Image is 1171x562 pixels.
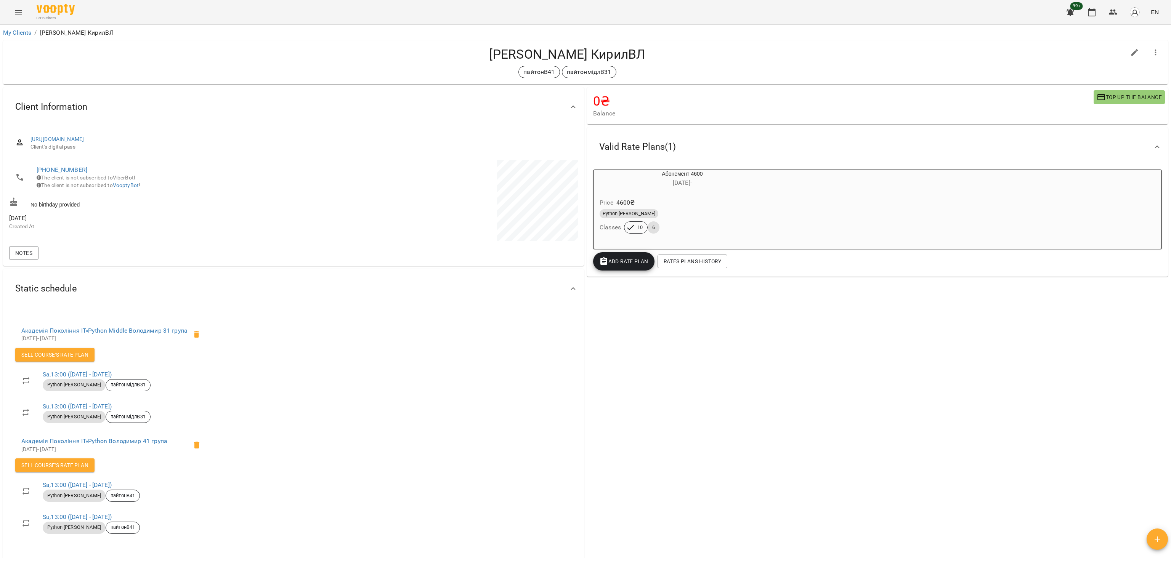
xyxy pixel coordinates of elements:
[43,513,112,520] a: Su,13:00 ([DATE] - [DATE])
[106,411,151,423] div: пайтонмідлВ31
[3,29,31,36] a: My Clients
[21,327,188,334] a: Академія Покоління ІТ»Python Middle Володимир 31 група
[523,67,555,77] p: пайтонВ41
[40,28,114,37] p: [PERSON_NAME] КирилВЛ
[106,492,140,499] span: пайтонВ41
[1070,2,1083,10] span: 99+
[1151,8,1159,16] span: EN
[599,141,676,153] span: Valid Rate Plans ( 1 )
[9,214,292,223] span: [DATE]
[188,325,206,344] span: Delete the client from the group пайтонмідлВ31 of the course Python Middle Володимир 31 група?
[106,524,140,531] span: пайтонВ41
[562,66,616,78] div: пайтонмідлВ31
[658,255,727,268] button: Rates Plans History
[43,481,112,488] a: Sa,13:00 ([DATE] - [DATE])
[9,3,27,21] button: Menu
[648,224,659,231] span: 6
[21,446,188,453] p: [DATE] - [DATE]
[567,67,611,77] p: пайтонмідлВ31
[15,458,95,472] button: Sell Course's Rate plan
[593,93,1094,109] h4: 0 ₴
[106,379,151,391] div: пайтонмідлВ31
[664,257,721,266] span: Rates Plans History
[1129,7,1140,18] img: avatar_s.png
[43,413,106,420] span: Python [PERSON_NAME]
[599,257,648,266] span: Add Rate plan
[518,66,560,78] div: пайтонВ41
[43,403,112,410] a: Su,13:00 ([DATE] - [DATE])
[3,28,1168,37] nav: breadcrumb
[30,143,572,151] span: Client's digital pass
[3,87,584,126] div: Client Information
[600,210,658,217] span: Python [PERSON_NAME]
[633,224,647,231] span: 10
[43,524,106,531] span: Python [PERSON_NAME]
[673,179,692,186] span: [DATE] -
[600,197,613,208] h6: Price
[113,182,139,188] a: VooptyBot
[34,28,37,37] li: /
[593,252,654,271] button: Add Rate plan
[21,461,88,470] span: Sell Course's Rate plan
[1094,90,1165,104] button: Top up the balance
[106,381,150,388] span: пайтонмідлВ31
[9,46,1126,62] h4: [PERSON_NAME] КирилВЛ
[37,16,75,21] span: For Business
[594,170,771,243] button: Абонемент 4600[DATE]- Price4600₴Python [PERSON_NAME]Classes106
[15,248,32,258] span: Notes
[593,109,1094,118] span: Balance
[21,335,188,343] p: [DATE] - [DATE]
[106,490,140,502] div: пайтонВ41
[15,283,77,295] span: Static schedule
[1148,5,1162,19] button: EN
[37,175,135,181] span: The client is not subscribed to ViberBot!
[8,196,294,210] div: No birthday provided
[21,350,88,359] span: Sell Course's Rate plan
[3,269,584,308] div: Static schedule
[15,348,95,362] button: Sell Course's Rate plan
[9,223,292,231] p: Created At
[106,522,140,534] div: пайтонВ41
[37,182,140,188] span: The client is not subscribed to !
[594,170,771,188] div: Абонемент 4600
[106,413,150,420] span: пайтонмідлВ31
[587,127,1168,167] div: Valid Rate Plans(1)
[43,492,106,499] span: Python [PERSON_NAME]
[600,222,621,233] h6: Classes
[37,4,75,15] img: Voopty Logo
[15,101,87,113] span: Client Information
[30,136,84,142] a: [URL][DOMAIN_NAME]
[43,371,112,378] a: Sa,13:00 ([DATE] - [DATE])
[1097,93,1162,102] span: Top up the balance
[37,166,87,173] a: [PHONE_NUMBER]
[9,246,38,260] button: Notes
[616,198,635,207] p: 4600 ₴
[43,381,106,388] span: Python [PERSON_NAME]
[21,437,167,445] a: Академія Покоління ІТ»Python Володимир 41 група
[188,436,206,454] span: Delete the client from the group пайтонВ41 of the course Python Володимир 41 група?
